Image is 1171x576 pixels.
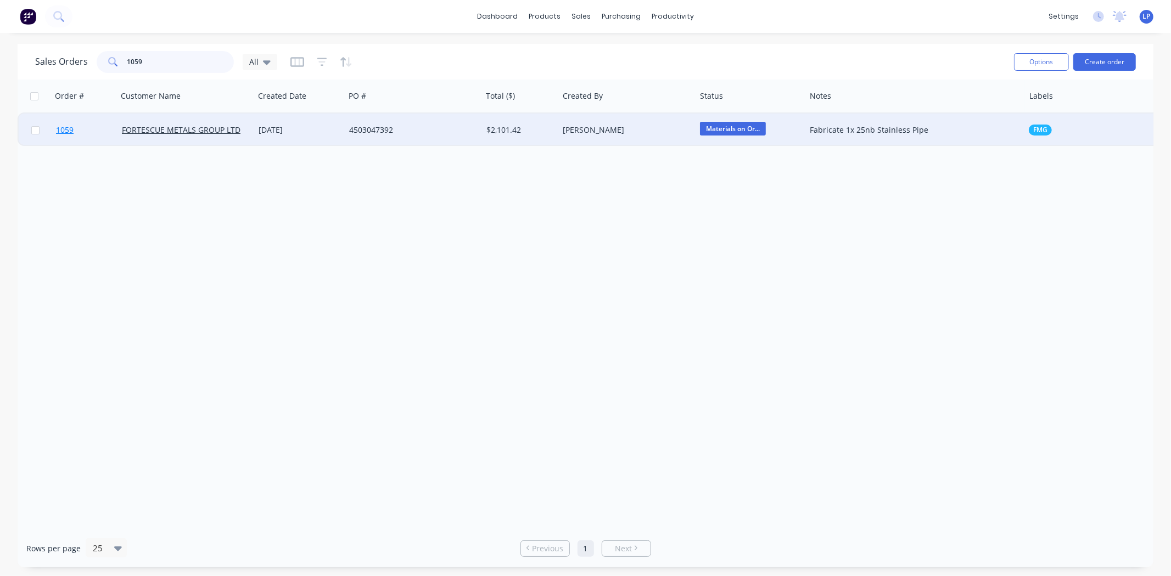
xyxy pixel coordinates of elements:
[259,125,340,135] div: [DATE]
[566,8,596,25] div: sales
[1014,53,1069,71] button: Options
[258,91,306,101] div: Created Date
[349,91,366,101] div: PO #
[700,91,723,101] div: Status
[521,543,569,554] a: Previous page
[810,91,831,101] div: Notes
[615,543,632,554] span: Next
[249,56,259,67] span: All
[349,125,471,135] div: 4503047392
[55,91,84,101] div: Order #
[56,114,122,146] a: 1059
[1029,91,1053,101] div: Labels
[1143,12,1151,21] span: LP
[472,8,523,25] a: dashboard
[523,8,566,25] div: products
[26,543,81,554] span: Rows per page
[486,125,551,135] div: $2,101.42
[578,540,594,557] a: Page 1 is your current page
[810,125,1010,135] div: Fabricate 1x 25nb Stainless Pipe
[563,125,685,135] div: [PERSON_NAME]
[35,57,88,67] h1: Sales Orders
[563,91,603,101] div: Created By
[646,8,699,25] div: productivity
[486,91,515,101] div: Total ($)
[1033,125,1047,135] span: FMG
[121,91,181,101] div: Customer Name
[1029,125,1052,135] button: FMG
[1073,53,1136,71] button: Create order
[56,125,74,135] span: 1059
[20,8,36,25] img: Factory
[127,51,234,73] input: Search...
[700,122,766,135] span: Materials on Or...
[1043,8,1084,25] div: settings
[122,125,240,135] a: FORTESCUE METALS GROUP LTD
[532,543,563,554] span: Previous
[602,543,651,554] a: Next page
[516,540,655,557] ul: Pagination
[596,8,646,25] div: purchasing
